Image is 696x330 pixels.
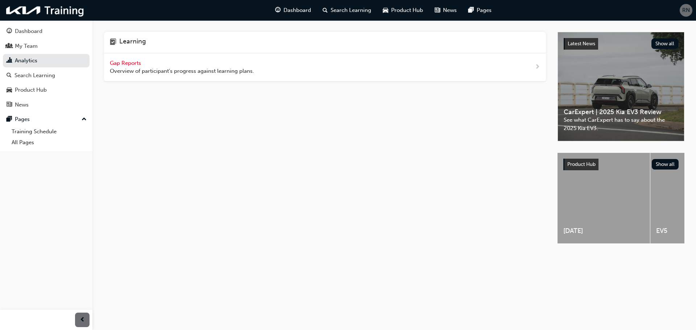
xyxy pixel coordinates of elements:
span: car-icon [7,87,12,93]
a: News [3,98,90,112]
span: pages-icon [468,6,474,15]
a: guage-iconDashboard [269,3,317,18]
span: Overview of participant's progress against learning plans. [110,67,254,75]
span: prev-icon [80,316,85,325]
a: car-iconProduct Hub [377,3,429,18]
div: Pages [15,115,30,124]
div: My Team [15,42,38,50]
a: search-iconSearch Learning [317,3,377,18]
span: learning-icon [110,38,116,47]
span: people-icon [7,43,12,50]
a: Gap Reports Overview of participant's progress against learning plans.next-icon [104,53,546,82]
span: pages-icon [7,116,12,123]
span: chart-icon [7,58,12,64]
span: news-icon [7,102,12,108]
h4: Learning [119,38,146,47]
button: Show all [651,38,679,49]
button: RN [680,4,692,17]
span: RN [682,6,690,14]
div: Product Hub [15,86,47,94]
div: News [15,101,29,109]
span: news-icon [435,6,440,15]
span: See what CarExpert has to say about the 2025 Kia EV3. [564,116,678,132]
span: News [443,6,457,14]
button: Pages [3,113,90,126]
span: search-icon [323,6,328,15]
span: Product Hub [567,161,596,167]
a: All Pages [9,137,90,148]
div: Dashboard [15,27,42,35]
a: Analytics [3,54,90,67]
span: up-icon [82,115,87,124]
button: Show all [652,159,679,170]
span: Pages [477,6,492,14]
img: kia-training [4,3,87,18]
a: My Team [3,39,90,53]
span: Gap Reports [110,60,142,66]
a: Latest NewsShow allCarExpert | 2025 Kia EV3 ReviewSee what CarExpert has to say about the 2025 Ki... [558,32,684,141]
span: guage-icon [7,28,12,35]
a: [DATE] [558,153,650,243]
span: car-icon [383,6,388,15]
a: Search Learning [3,69,90,82]
span: Product Hub [391,6,423,14]
span: search-icon [7,72,12,79]
a: pages-iconPages [463,3,497,18]
span: next-icon [535,63,540,72]
button: DashboardMy TeamAnalyticsSearch LearningProduct HubNews [3,23,90,113]
span: Dashboard [283,6,311,14]
span: Latest News [568,41,595,47]
a: Product HubShow all [563,159,679,170]
a: Training Schedule [9,126,90,137]
span: CarExpert | 2025 Kia EV3 Review [564,108,678,116]
span: [DATE] [563,227,644,235]
a: Latest NewsShow all [564,38,678,50]
div: Search Learning [14,71,55,80]
a: news-iconNews [429,3,463,18]
a: Dashboard [3,25,90,38]
a: Product Hub [3,83,90,97]
span: Search Learning [331,6,371,14]
span: guage-icon [275,6,281,15]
